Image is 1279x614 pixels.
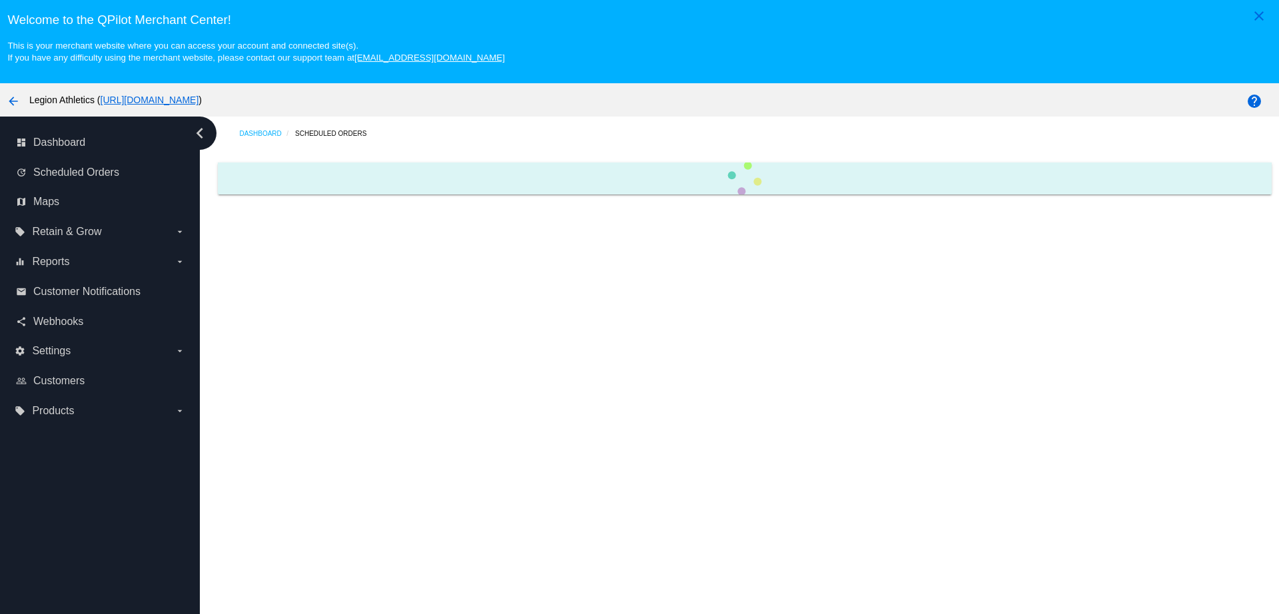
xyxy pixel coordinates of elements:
[175,406,185,416] i: arrow_drop_down
[33,196,59,208] span: Maps
[16,167,27,178] i: update
[175,346,185,356] i: arrow_drop_down
[32,345,71,357] span: Settings
[16,191,185,212] a: map Maps
[32,256,69,268] span: Reports
[15,256,25,267] i: equalizer
[15,406,25,416] i: local_offer
[175,256,185,267] i: arrow_drop_down
[16,316,27,327] i: share
[16,376,27,386] i: people_outline
[189,123,211,144] i: chevron_left
[354,53,505,63] a: [EMAIL_ADDRESS][DOMAIN_NAME]
[33,375,85,387] span: Customers
[101,95,199,105] a: [URL][DOMAIN_NAME]
[32,405,74,417] span: Products
[16,281,185,302] a: email Customer Notifications
[33,166,119,178] span: Scheduled Orders
[33,286,141,298] span: Customer Notifications
[29,95,202,105] span: Legion Athletics ( )
[15,346,25,356] i: settings
[7,41,504,63] small: This is your merchant website where you can access your account and connected site(s). If you hav...
[1246,93,1262,109] mat-icon: help
[7,13,1271,27] h3: Welcome to the QPilot Merchant Center!
[295,123,378,144] a: Scheduled Orders
[16,196,27,207] i: map
[5,93,21,109] mat-icon: arrow_back
[16,162,185,183] a: update Scheduled Orders
[33,316,83,328] span: Webhooks
[16,311,185,332] a: share Webhooks
[175,226,185,237] i: arrow_drop_down
[16,132,185,153] a: dashboard Dashboard
[33,137,85,149] span: Dashboard
[16,286,27,297] i: email
[16,137,27,148] i: dashboard
[32,226,101,238] span: Retain & Grow
[1251,8,1267,24] mat-icon: close
[15,226,25,237] i: local_offer
[239,123,295,144] a: Dashboard
[16,370,185,392] a: people_outline Customers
